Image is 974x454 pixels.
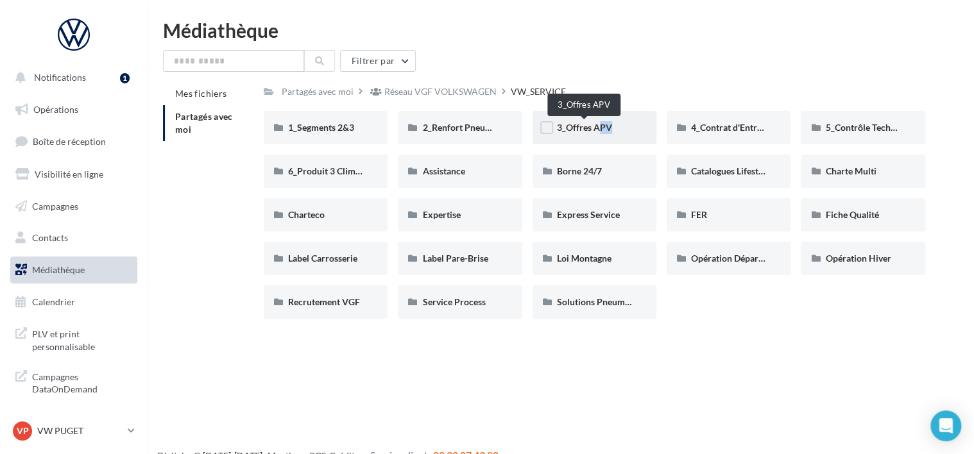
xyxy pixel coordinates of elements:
span: Service Process [422,296,485,307]
span: Médiathèque [32,264,85,275]
a: Campagnes [8,193,140,220]
span: Express Service [557,209,620,220]
span: Opérations [33,104,78,115]
a: Médiathèque [8,256,140,283]
span: Label Pare-Brise [422,253,488,264]
button: Filtrer par [340,50,416,72]
a: Visibilité en ligne [8,161,140,188]
a: VP VW PUGET [10,419,137,443]
span: Campagnes DataOnDemand [32,368,132,396]
span: Notifications [34,72,86,83]
span: 1_Segments 2&3 [288,122,354,133]
span: 5_Contrôle Technique offert [825,122,937,133]
a: Calendrier [8,289,140,315]
span: FER [691,209,707,220]
span: Opération Départ en Vacances [691,253,812,264]
div: Réseau VGF VOLKSWAGEN [384,85,497,98]
div: 3_Offres APV [547,94,620,116]
span: PLV et print personnalisable [32,325,132,353]
span: Catalogues Lifestyle [691,165,770,176]
span: Solutions Pneumatiques [557,296,654,307]
span: Loi Montagne [557,253,611,264]
span: 3_Offres APV [557,122,612,133]
div: VW_SERVICE [511,85,566,98]
span: Fiche Qualité [825,209,878,220]
span: Partagés avec moi [175,111,233,135]
a: PLV et print personnalisable [8,320,140,358]
a: Campagnes DataOnDemand [8,363,140,401]
a: Contacts [8,224,140,251]
span: Charte Multi [825,165,876,176]
span: Campagnes [32,200,78,211]
span: VP [17,425,29,437]
div: Open Intercom Messenger [930,410,961,441]
span: Contacts [32,232,68,243]
span: Expertise [422,209,460,220]
div: 1 [120,73,130,83]
span: Opération Hiver [825,253,891,264]
span: 6_Produit 3 Climatisation [288,165,390,176]
span: Assistance [422,165,465,176]
div: Médiathèque [163,21,959,40]
a: Boîte de réception [8,128,140,155]
span: Label Carrosserie [288,253,357,264]
span: Visibilité en ligne [35,169,103,180]
div: Partagés avec moi [282,85,354,98]
span: Mes fichiers [175,88,226,99]
span: 2_Renfort Pneumatiques [422,122,521,133]
span: Calendrier [32,296,75,307]
p: VW PUGET [37,425,123,437]
span: 4_Contrat d'Entretien [691,122,777,133]
span: Charteco [288,209,325,220]
span: Borne 24/7 [557,165,602,176]
a: Opérations [8,96,140,123]
span: Recrutement VGF [288,296,360,307]
button: Notifications 1 [8,64,135,91]
span: Boîte de réception [33,136,106,147]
